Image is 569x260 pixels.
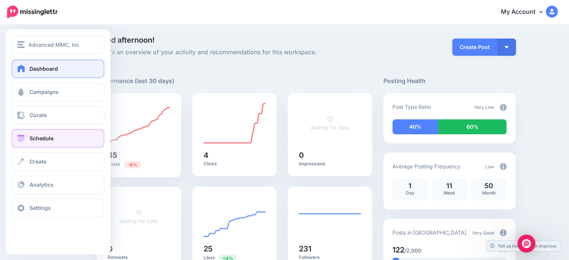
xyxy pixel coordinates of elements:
[392,245,404,254] span: 122
[30,89,59,95] span: Campaigns
[452,39,497,56] a: Create Post
[12,175,104,194] a: Analytics
[12,59,104,78] a: Dashboard
[443,190,455,196] span: Week
[108,161,170,168] p: Posts
[204,161,266,167] p: Clicks
[30,158,46,165] span: Create
[204,152,266,159] h5: 4
[30,65,58,72] span: Dashboard
[108,152,170,159] h5: 45
[30,112,47,118] span: Curate
[500,104,507,111] img: info-circle-grey.png
[12,129,104,148] a: Schedule
[505,46,508,48] img: arrow-down-white.png
[299,152,361,159] h5: 0
[12,199,104,217] a: Settings
[472,230,494,236] span: Very Good
[406,190,414,196] span: Day
[310,116,349,131] a: waiting for data
[97,76,174,86] h5: Performance (last 30 days)
[500,163,507,170] img: info-circle-grey.png
[435,183,464,189] p: 11
[485,164,494,169] span: Low
[30,135,53,141] span: Schedule
[392,162,461,171] p: Average Posting Frequency
[392,103,431,111] p: Post Type Ratio
[30,181,53,188] span: Analytics
[493,3,558,21] a: My Account
[438,119,507,134] div: 60% of your posts in the last 30 days were manually created (i.e. were not from Drip Campaigns or...
[392,119,438,134] div: 40% of your posts in the last 30 days have been from Drip Campaigns
[97,48,372,57] span: Here's an overview of your activity and recommendations for this workspace.
[299,245,361,253] h5: 231
[396,183,424,189] p: 1
[404,247,421,254] span: /2,000
[7,6,58,18] img: Missinglettr
[30,205,51,211] span: Settings
[204,245,266,253] h5: 25
[12,106,104,125] a: Curate
[124,161,141,168] span: Previous period: 48
[500,229,507,236] img: info-circle-grey.png
[299,161,361,167] p: Impressions
[108,245,170,253] h5: 0
[97,36,155,45] span: Good afternoon!
[383,76,516,86] h5: Posting Health
[475,183,503,189] p: 50
[474,104,494,110] span: Very Low
[392,228,466,237] p: Posts in [GEOGRAPHIC_DATA]
[482,190,495,196] span: Month
[119,209,158,224] a: waiting for data
[12,152,104,171] a: Create
[517,235,535,253] div: Open Intercom Messenger
[12,35,104,54] button: Advanced MMC, Inc
[12,83,104,101] a: Campaigns
[486,241,560,251] a: Tell us how we can improve
[28,40,79,49] span: Advanced MMC, Inc
[17,41,25,48] img: menu.png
